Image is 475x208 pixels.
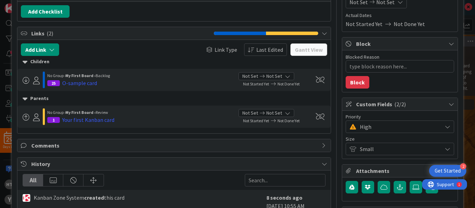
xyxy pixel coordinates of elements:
button: Last Edited [244,43,287,56]
div: All [23,174,43,186]
span: Last Edited [256,45,283,54]
span: Comments [31,141,318,150]
span: No Group › [47,73,65,78]
input: Search... [245,174,325,186]
span: Kanban Zone System this card [34,193,124,202]
button: Add Checklist [21,5,70,18]
div: Size [346,136,454,141]
div: Parents [23,95,325,102]
span: Not Done Yet [277,81,300,86]
span: History [31,160,318,168]
label: Blocked Reason [346,54,379,60]
span: High [360,122,438,132]
div: Priority [346,114,454,119]
span: Backlog [96,73,110,78]
span: Attachments [356,167,445,175]
span: Not Set [266,73,282,80]
b: My First Board › [65,73,96,78]
span: Not Started Yet [243,118,269,123]
span: Not Started Yet [243,81,269,86]
span: Custom Fields [356,100,445,108]
span: Not Set [242,73,258,80]
div: O-sample card [62,79,97,87]
b: My First Board › [65,110,96,115]
span: Not Started Yet [346,20,383,28]
div: 25 [47,80,60,86]
div: Open Get Started checklist, remaining modules: 2 [429,165,466,177]
div: Get Started [435,167,461,174]
span: No Group › [47,110,65,115]
span: Review [96,110,108,115]
span: Block [356,40,445,48]
span: Not Set [266,109,282,117]
button: Block [346,76,369,89]
button: Add Link [21,43,59,56]
span: ( 2/2 ) [394,101,406,108]
button: Gantt View [290,43,327,56]
div: 1 [36,3,38,8]
span: Small [360,144,438,154]
b: created [84,194,104,201]
div: 1 [47,117,60,123]
span: Not Done Yet [394,20,425,28]
span: Links [31,29,210,38]
span: Not Done Yet [277,118,300,123]
div: Your first Kanban card [62,116,114,124]
span: Link Type [215,45,237,54]
div: Children [23,58,325,66]
span: ( 2 ) [47,30,53,37]
div: 2 [460,163,466,169]
span: Support [15,1,32,9]
span: Not Set [242,109,258,117]
span: Actual Dates [346,12,454,19]
b: 8 seconds ago [266,194,303,201]
img: KS [23,194,30,202]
